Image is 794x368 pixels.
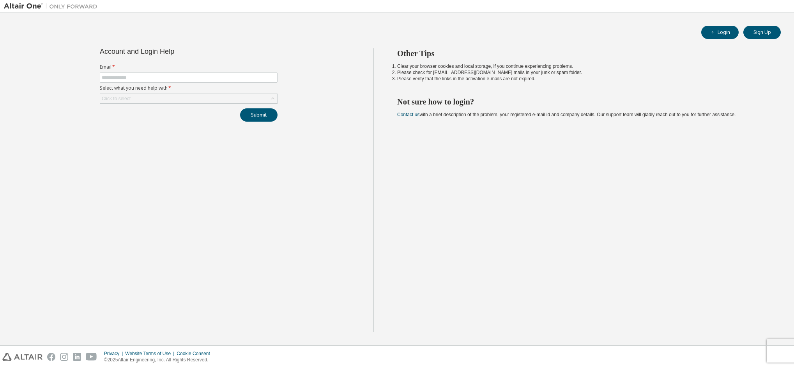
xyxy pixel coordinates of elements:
[100,48,242,55] div: Account and Login Help
[73,353,81,361] img: linkedin.svg
[125,350,177,357] div: Website Terms of Use
[102,96,131,102] div: Click to select
[100,64,278,70] label: Email
[397,69,767,76] li: Please check for [EMAIL_ADDRESS][DOMAIN_NAME] mails in your junk or spam folder.
[104,357,215,363] p: © 2025 Altair Engineering, Inc. All Rights Reserved.
[397,112,419,117] a: Contact us
[60,353,68,361] img: instagram.svg
[4,2,101,10] img: Altair One
[104,350,125,357] div: Privacy
[177,350,214,357] div: Cookie Consent
[397,76,767,82] li: Please verify that the links in the activation e-mails are not expired.
[100,94,277,103] div: Click to select
[397,112,736,117] span: with a brief description of the problem, your registered e-mail id and company details. Our suppo...
[397,97,767,107] h2: Not sure how to login?
[743,26,781,39] button: Sign Up
[100,85,278,91] label: Select what you need help with
[701,26,739,39] button: Login
[47,353,55,361] img: facebook.svg
[397,48,767,58] h2: Other Tips
[86,353,97,361] img: youtube.svg
[2,353,42,361] img: altair_logo.svg
[397,63,767,69] li: Clear your browser cookies and local storage, if you continue experiencing problems.
[240,108,278,122] button: Submit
